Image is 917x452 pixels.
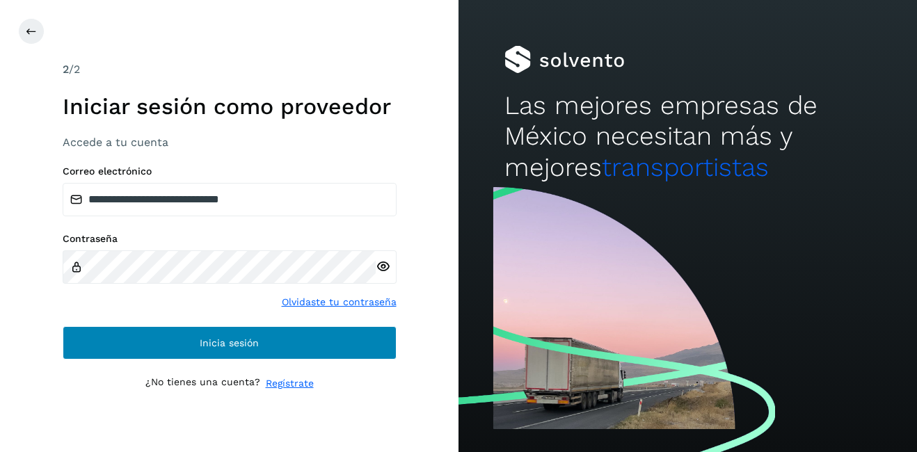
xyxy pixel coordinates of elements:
[145,376,260,391] p: ¿No tienes una cuenta?
[602,152,769,182] span: transportistas
[63,63,69,76] span: 2
[200,338,259,348] span: Inicia sesión
[63,166,397,177] label: Correo electrónico
[63,326,397,360] button: Inicia sesión
[504,90,871,183] h2: Las mejores empresas de México necesitan más y mejores
[63,233,397,245] label: Contraseña
[282,295,397,309] a: Olvidaste tu contraseña
[266,376,314,391] a: Regístrate
[63,61,397,78] div: /2
[63,93,397,120] h1: Iniciar sesión como proveedor
[63,136,397,149] h3: Accede a tu cuenta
